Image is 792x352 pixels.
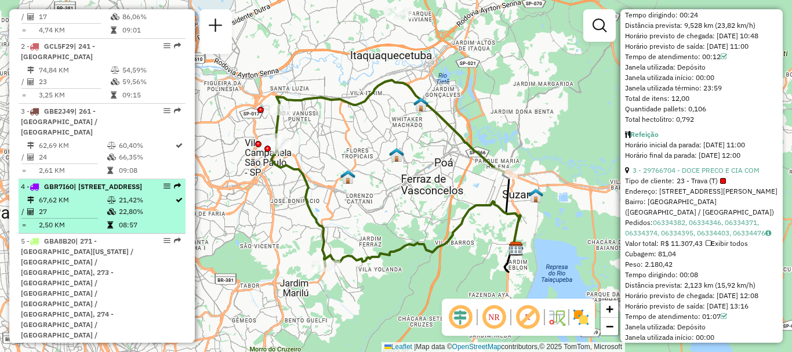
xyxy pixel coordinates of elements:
[625,291,778,301] div: Horário previsto de chegada: [DATE] 12:08
[118,140,175,151] td: 60,40%
[21,42,95,61] span: | 241 - [GEOGRAPHIC_DATA]
[625,10,778,20] div: Tempo dirigindo: 00:24
[111,92,117,99] i: Tempo total em rota
[122,24,180,36] td: 09:01
[625,176,778,186] div: Tipo de cliente:
[21,89,27,101] td: =
[107,197,116,204] i: % de utilização do peso
[118,151,175,163] td: 66,35%
[21,42,95,61] span: 2 -
[21,24,27,36] td: =
[625,249,676,258] span: Cubagem: 81,04
[27,154,34,161] i: Total de Atividades
[21,107,97,136] span: 3 -
[625,114,778,125] div: Total hectolitro: 0,792
[721,52,727,61] a: Com service time
[625,197,778,217] div: Bairro: [GEOGRAPHIC_DATA] ([GEOGRAPHIC_DATA] / [GEOGRAPHIC_DATA])
[625,93,778,104] div: Total de itens: 12,00
[164,183,170,190] em: Opções
[588,14,611,37] a: Exibir filtros
[514,303,542,331] span: Exibir rótulo
[601,318,618,335] a: Zoom out
[625,322,778,332] div: Janela utilizada: Depósito
[111,67,119,74] i: % de utilização do peso
[630,130,659,139] a: Refeição
[413,97,428,112] img: 631 UDC Light WCL Cidade Kemel
[625,104,778,114] div: Quantidade pallets: 0,106
[625,31,778,41] div: Horário previsto de chegada: [DATE] 10:48
[625,260,673,268] span: Peso: 2.180,42
[38,151,107,163] td: 24
[625,217,778,238] div: Pedidos:
[384,8,413,19] div: Atividade não roteirizada - 37.311.177 EDSON GOMES DAS NEVES
[625,20,778,31] div: Distância prevista: 9,528 km (23,82 km/h)
[74,182,142,191] span: | [STREET_ADDRESS]
[107,167,113,174] i: Tempo total em rota
[38,219,107,231] td: 2,50 KM
[27,208,34,215] i: Total de Atividades
[625,52,778,62] div: Tempo de atendimento: 00:12
[38,89,110,101] td: 3,25 KM
[21,107,97,136] span: | 261 - [GEOGRAPHIC_DATA] / [GEOGRAPHIC_DATA]
[174,42,181,49] em: Rota exportada
[706,239,748,248] span: Exibir todos
[721,312,727,321] a: Com service time
[122,64,180,76] td: 54,59%
[21,151,27,163] td: /
[625,186,778,197] div: Endereço: [STREET_ADDRESS][PERSON_NAME]
[625,150,778,161] div: Horário final da parada: [DATE] 12:00
[27,78,34,85] i: Total de Atividades
[21,182,142,191] span: 4 -
[21,11,27,23] td: /
[625,280,778,291] div: Distância prevista: 2,123 km (15,92 km/h)
[107,222,113,228] i: Tempo total em rota
[528,188,543,203] img: 630 UDC Light WCL Jardim Santa Helena
[21,206,27,217] td: /
[625,301,778,311] div: Horário previsto de saída: [DATE] 13:16
[446,303,474,331] span: Ocultar deslocamento
[625,238,778,249] div: Valor total: R$ 11.307,43
[625,83,778,93] div: Janela utilizada término: 23:59
[174,183,181,190] em: Rota exportada
[118,194,175,206] td: 21,42%
[27,13,34,20] i: Total de Atividades
[606,302,613,316] span: +
[44,237,75,245] span: GBA8B20
[164,237,170,244] em: Opções
[625,218,771,237] a: 06334382, 06334346, 06334371, 06334374, 06334395, 06334403, 06334476
[677,176,726,186] span: 23 - Trava (T)
[340,169,355,184] img: DS Teste
[176,142,183,149] i: Rota otimizada
[27,67,34,74] i: Distância Total
[176,197,183,204] i: Rota otimizada
[38,64,110,76] td: 74,84 KM
[204,14,227,40] a: Nova sessão e pesquisa
[384,343,412,351] a: Leaflet
[38,11,110,23] td: 17
[122,89,180,101] td: 09:15
[765,230,771,237] i: Observações
[38,76,110,88] td: 23
[625,270,778,280] div: Tempo dirigindo: 00:08
[547,308,566,326] img: Fluxo de ruas
[44,107,74,115] span: GBE2J49
[164,42,170,49] em: Opções
[625,140,778,150] div: Horário inicial da parada: [DATE] 11:00
[27,197,34,204] i: Distância Total
[118,219,175,231] td: 08:57
[38,24,110,36] td: 4,74 KM
[21,76,27,88] td: /
[111,78,119,85] i: % de utilização da cubagem
[625,332,778,343] div: Janela utilizada início: 00:00
[107,208,116,215] i: % de utilização da cubagem
[174,237,181,244] em: Rota exportada
[44,42,74,50] span: GCL5F29
[174,107,181,114] em: Rota exportada
[111,13,119,20] i: % de utilização da cubagem
[38,140,107,151] td: 62,69 KM
[111,27,117,34] i: Tempo total em rota
[118,165,175,176] td: 09:08
[164,107,170,114] em: Opções
[625,72,778,83] div: Janela utilizada início: 00:00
